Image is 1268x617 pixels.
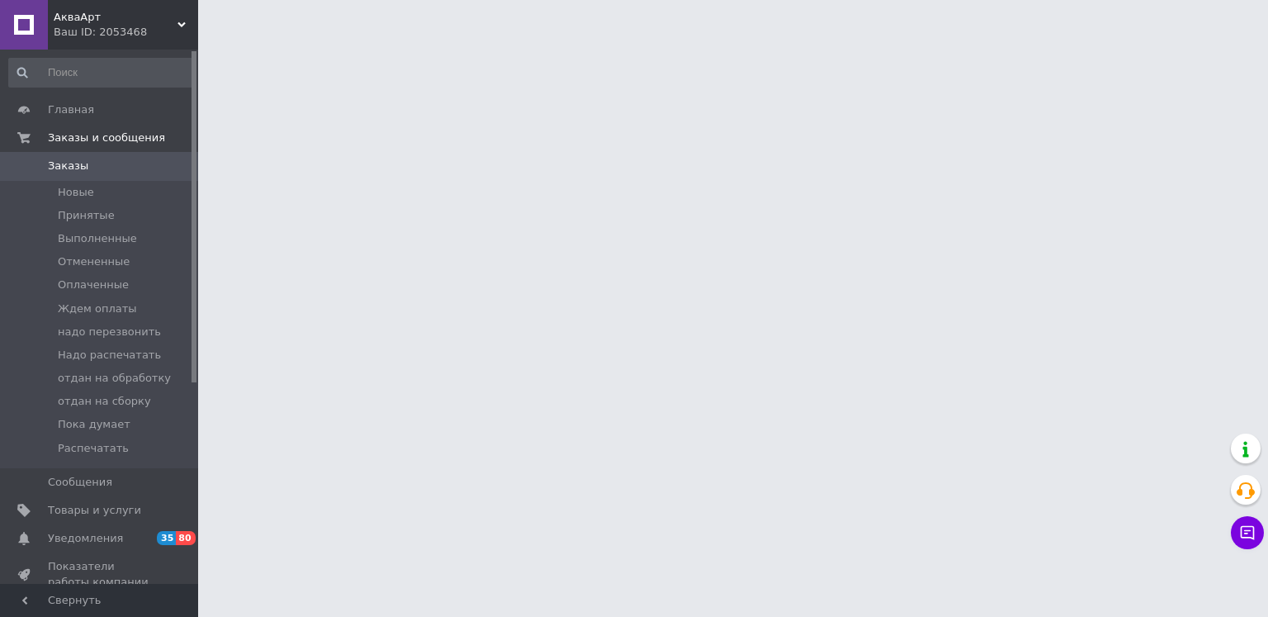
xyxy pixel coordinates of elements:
[58,185,94,200] span: Новые
[58,301,137,316] span: Ждем оплаты
[48,531,123,546] span: Уведомления
[58,417,130,432] span: Пока думает
[48,475,112,490] span: Сообщения
[58,254,130,269] span: Отмененные
[58,441,129,456] span: Распечатать
[48,102,94,117] span: Главная
[157,531,176,545] span: 35
[54,10,177,25] span: АкваАрт
[48,131,165,145] span: Заказы и сообщения
[54,25,198,40] div: Ваш ID: 2053468
[1231,516,1264,549] button: Чат с покупателем
[176,531,195,545] span: 80
[48,159,88,173] span: Заказы
[48,559,153,589] span: Показатели работы компании
[58,325,161,339] span: надо перезвонить
[58,371,171,386] span: отдан на обработку
[58,348,161,363] span: Надо распечатать
[58,231,137,246] span: Выполненные
[58,208,115,223] span: Принятые
[48,503,141,518] span: Товары и услуги
[8,58,195,88] input: Поиск
[58,278,129,292] span: Оплаченные
[58,394,151,409] span: отдан на сборку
